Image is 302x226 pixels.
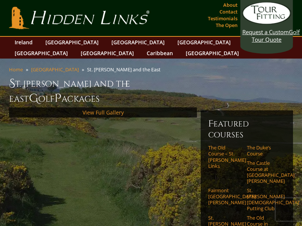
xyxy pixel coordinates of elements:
a: St. [PERSON_NAME] [DEMOGRAPHIC_DATA]’ Putting Club [247,187,281,212]
a: The Old Course – St. [PERSON_NAME] Links [208,145,242,169]
a: [GEOGRAPHIC_DATA] [31,66,79,73]
li: St. [PERSON_NAME] and the East [87,66,164,73]
span: P [54,91,62,106]
a: [GEOGRAPHIC_DATA] [42,37,102,48]
span: Request a Custom [242,28,289,36]
a: Fairmont [GEOGRAPHIC_DATA][PERSON_NAME] [208,187,242,206]
a: Contact [218,6,239,17]
a: Caribbean [143,48,177,59]
a: [GEOGRAPHIC_DATA] [77,48,138,59]
a: [GEOGRAPHIC_DATA] [174,37,234,48]
a: The Castle Course at [GEOGRAPHIC_DATA][PERSON_NAME] [247,160,281,184]
a: Home [9,66,23,73]
h6: Featured Courses [208,118,285,140]
a: Testimonials [206,13,239,24]
h1: St. [PERSON_NAME] and the East olf ackages [9,76,293,106]
a: The Open [214,20,239,30]
a: The Duke’s Course [247,145,281,157]
a: Ireland [11,37,36,48]
span: G [29,91,38,106]
a: [GEOGRAPHIC_DATA] [182,48,243,59]
a: [GEOGRAPHIC_DATA] [108,37,168,48]
a: View Full Gallery [83,109,124,116]
a: [GEOGRAPHIC_DATA] [11,48,72,59]
a: Request a CustomGolf Tour Quote [242,2,291,43]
